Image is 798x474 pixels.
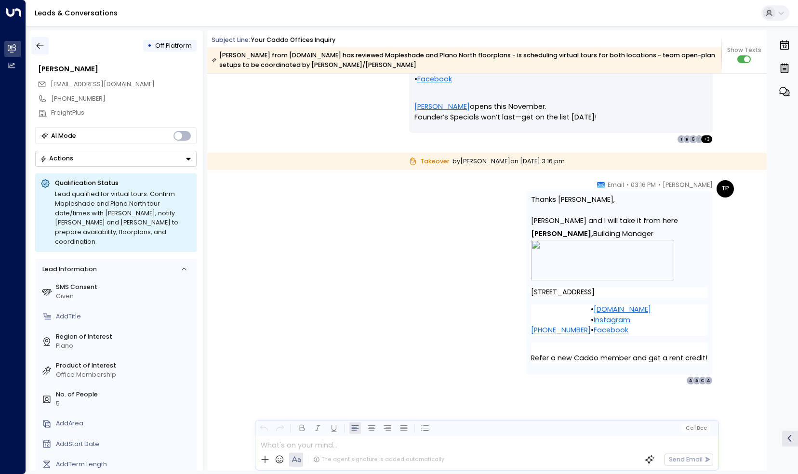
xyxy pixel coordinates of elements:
div: [PERSON_NAME] [38,64,197,75]
a: Facebook [417,74,452,85]
span: 03:16 PM [631,180,656,190]
div: A [686,376,695,385]
div: AddArea [56,419,193,428]
div: AI Mode [51,131,76,141]
a: Facebook [594,325,628,336]
div: AddTerm Length [56,460,193,469]
span: Off Platform [155,41,192,50]
a: [PERSON_NAME] [414,102,470,112]
p: Qualification Status [55,179,191,187]
a: Instagram [594,315,630,326]
a: [PHONE_NUMBER] [531,325,591,336]
span: Building Manager [531,229,653,239]
span: Refer a new Caddo member and get a rent credit! [531,342,707,363]
span: [PERSON_NAME] [663,180,713,190]
div: Given [56,292,193,301]
span: opens this November. Founder’s Specials won’t last—get on the list [DATE]! [414,102,597,122]
span: Email [608,180,624,190]
div: Lead Information [39,265,96,274]
span: [STREET_ADDRESS] [531,287,595,298]
div: Plano [56,342,193,351]
div: The agent signature is added automatically [313,456,444,463]
span: asedaka@freightplus.io [51,80,155,89]
div: FreightPlus [51,108,197,118]
a: [DOMAIN_NAME] [594,304,651,315]
div: Your Caddo Offices Inquiry [251,36,335,45]
span: Takeover [409,157,450,166]
button: Cc|Bcc [682,424,710,432]
div: Office Membership [56,370,193,380]
a: Leads & Conversations [35,8,118,18]
div: 6 [689,135,697,144]
span: • [658,180,661,190]
span: Cc Bcc [685,425,707,431]
div: C [698,376,707,385]
div: + 3 [701,135,713,144]
div: Button group with a nested menu [35,151,197,167]
div: A [692,376,701,385]
label: No. of People [56,390,193,399]
span: Show Texts [727,46,761,54]
div: R [683,135,692,144]
div: [PHONE_NUMBER] [51,94,197,104]
div: Thanks [PERSON_NAME], [531,195,707,205]
img: 67817e7f-b20f-413e-bb8b-1bdc0434a49b [531,240,674,280]
div: A [704,376,713,385]
div: AddTitle [56,312,193,321]
div: by [PERSON_NAME] on [DATE] 3:16 pm [207,153,767,171]
button: Undo [258,422,270,434]
div: Actions [40,155,73,162]
div: T [695,135,704,144]
div: TP [717,180,734,197]
div: 5 [56,399,193,408]
label: Product of Interest [56,361,193,370]
button: Redo [274,422,286,434]
span: Subject Line: [212,36,250,44]
label: Region of Interest [56,332,193,342]
div: AddStart Date [56,440,193,449]
div: [PERSON_NAME] and I will take it from here [531,216,707,226]
b: [PERSON_NAME], [531,229,593,238]
div: T [677,135,686,144]
span: | [694,425,696,431]
span: • [626,180,629,190]
label: SMS Consent [56,283,193,292]
div: Lead qualified for virtual tours. Confirm Mapleshade and Plano North tour date/times with [PERSON... [55,189,191,247]
span: • • • [591,304,651,336]
div: • [147,38,152,53]
div: [PERSON_NAME] from [DOMAIN_NAME] has reviewed Mapleshade and Plano North floorplans - is scheduli... [212,51,716,70]
button: Actions [35,151,197,167]
span: [EMAIL_ADDRESS][DOMAIN_NAME] [51,80,155,88]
